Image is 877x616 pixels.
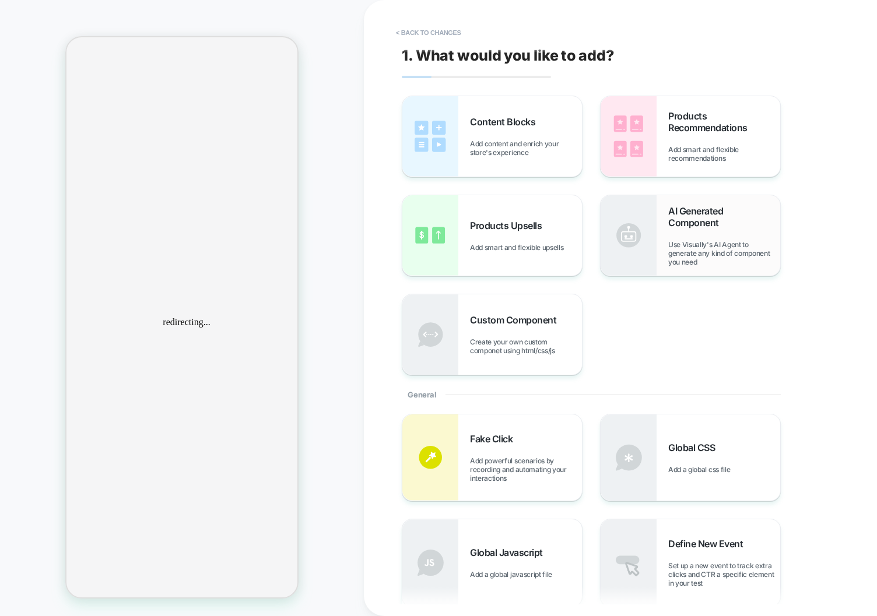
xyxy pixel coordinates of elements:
span: Add smart and flexible recommendations [668,145,780,163]
span: Global CSS [668,442,721,453]
div: redirecting... [5,5,236,565]
span: Add content and enrich your store's experience [470,139,582,157]
span: Define New Event [668,538,749,550]
span: Products Recommendations [668,110,780,133]
span: Global Javascript [470,547,549,558]
span: 1. What would you like to add? [402,47,614,64]
button: < Back to changes [390,23,467,42]
span: Set up a new event to track extra clicks and CTR a specific element in your test [668,561,780,587]
span: Add a global css file [668,465,736,474]
span: AI Generated Component [668,205,780,228]
span: Create your own custom componet using html/css/js [470,337,582,355]
span: Products Upsells [470,220,548,231]
div: General [402,375,781,414]
span: Add smart and flexible upsells [470,243,569,252]
span: Use Visually's AI Agent to generate any kind of component you need [668,240,780,266]
span: Fake Click [470,433,518,445]
span: Add powerful scenarios by recording and automating your interactions [470,456,582,483]
span: Content Blocks [470,116,541,128]
span: Custom Component [470,314,562,326]
span: Add a global javascript file [470,570,558,579]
